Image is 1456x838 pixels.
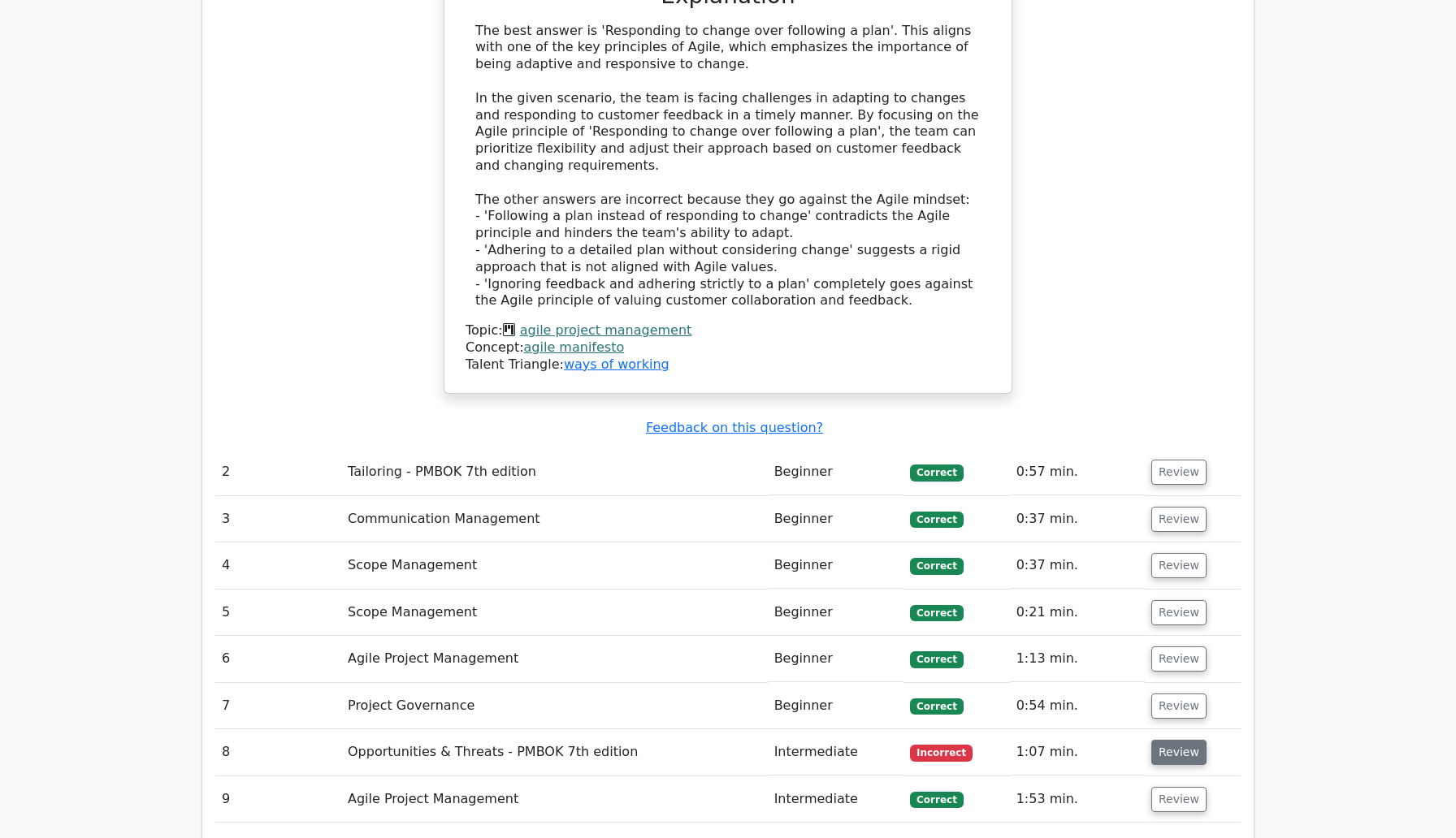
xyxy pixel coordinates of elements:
span: Correct [910,605,963,621]
td: Beginner [768,590,904,636]
button: Review [1151,553,1207,578]
button: Review [1151,600,1207,625]
div: Topic: [466,322,990,339]
td: Intermediate [768,776,904,823]
td: 8 [215,729,341,775]
td: 0:54 min. [1010,683,1145,729]
td: Beginner [768,496,904,542]
a: agile manifesto [524,339,625,355]
td: Beginner [768,636,904,682]
div: Concept: [466,339,990,356]
td: 0:21 min. [1010,590,1145,636]
td: 9 [215,776,341,823]
td: Agile Project Management [341,776,768,823]
td: Agile Project Management [341,636,768,682]
span: Correct [910,512,963,528]
td: 2 [215,449,341,495]
td: Opportunities & Threats - PMBOK 7th edition [341,729,768,775]
td: 0:57 min. [1010,449,1145,495]
td: 1:53 min. [1010,776,1145,823]
td: 7 [215,683,341,729]
div: The best answer is 'Responding to change over following a plan'. This aligns with one of the key ... [475,23,981,310]
td: Communication Management [341,496,768,542]
td: 5 [215,590,341,636]
td: Scope Management [341,542,768,589]
button: Review [1151,693,1207,719]
td: 6 [215,636,341,682]
div: Talent Triangle: [466,322,990,373]
td: 3 [215,496,341,542]
a: agile project management [520,322,692,338]
button: Review [1151,460,1207,485]
td: 4 [215,542,341,589]
span: Correct [910,558,963,574]
button: Review [1151,646,1207,672]
button: Review [1151,507,1207,532]
span: Correct [910,651,963,667]
td: Intermediate [768,729,904,775]
td: Project Governance [341,683,768,729]
button: Review [1151,740,1207,765]
a: ways of working [564,356,669,372]
td: Beginner [768,542,904,589]
td: Beginner [768,683,904,729]
td: Scope Management [341,590,768,636]
td: 0:37 min. [1010,542,1145,589]
span: Correct [910,698,963,715]
td: Tailoring - PMBOK 7th edition [341,449,768,495]
span: Correct [910,464,963,481]
span: Incorrect [910,745,973,761]
td: Beginner [768,449,904,495]
button: Review [1151,787,1207,812]
a: Feedback on this question? [646,420,823,435]
td: 1:07 min. [1010,729,1145,775]
span: Correct [910,792,963,808]
td: 0:37 min. [1010,496,1145,542]
td: 1:13 min. [1010,636,1145,682]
